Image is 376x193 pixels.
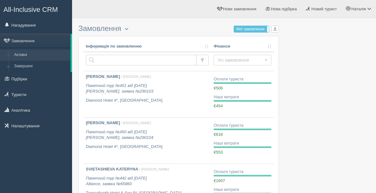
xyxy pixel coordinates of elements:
[121,75,151,79] span: / [PERSON_NAME]
[214,187,271,193] div: Наші витрати
[214,140,271,146] div: Наші витрати
[214,94,271,100] div: Наші витрати
[86,144,209,150] p: Diamond Hotel 4*, [GEOGRAPHIC_DATA]
[214,150,223,155] span: €553
[86,74,120,79] b: [PERSON_NAME]
[214,123,271,129] div: Оплати туриста
[121,121,151,125] span: / [PERSON_NAME]
[351,7,366,11] span: Наталія
[3,6,58,13] span: All-Inclusive CRM
[234,26,269,32] label: Мої замовлення
[11,49,70,61] a: Активні
[214,55,271,65] button: Усі замовлення
[86,167,138,171] b: SVIETASHIEVA KATERYNA
[139,167,169,171] span: / [PERSON_NAME]
[86,98,209,104] p: Diamond Hotel 4*, [GEOGRAPHIC_DATA]
[271,7,297,11] span: Нова підбірка
[78,24,279,33] h3: Замовлення
[83,71,211,117] a: [PERSON_NAME] / [PERSON_NAME] Пакетний тур №451 від [DATE][PERSON_NAME], заявка №290103 Diamond H...
[214,76,271,82] div: Оплати туриста
[83,118,211,164] a: [PERSON_NAME] / [PERSON_NAME] Пакетний тур №450 від [DATE][PERSON_NAME], заявка №290104 Diamond H...
[214,178,225,183] span: €1607
[214,86,223,90] span: €506
[214,43,271,49] a: Фінанси
[311,7,337,11] span: Новий турист
[218,57,263,63] span: Усі замовлення
[223,7,256,11] span: Нове замовлення
[86,83,153,94] i: Пакетний тур №451 від [DATE] [PERSON_NAME], заявка №290103
[86,55,196,65] input: Пошук за номером замовлення, ПІБ або паспортом туриста
[11,61,70,72] a: Завершені
[214,104,223,108] span: €454
[214,169,271,175] div: Оплати туриста
[86,176,147,186] i: Пакетний тур №442 від [DATE] Alliance, заявка №65860
[0,0,72,18] a: All-Inclusive CRM
[214,132,223,137] span: €618
[86,43,209,49] a: Інформація по замовленню
[86,120,120,125] b: [PERSON_NAME]
[86,130,153,140] i: Пакетний тур №450 від [DATE] [PERSON_NAME], заявка №290104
